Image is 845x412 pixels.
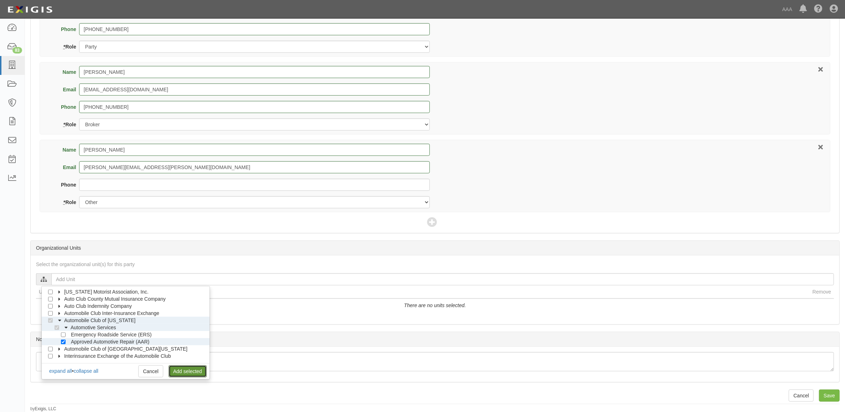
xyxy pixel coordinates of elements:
[63,122,65,127] abbr: required
[64,346,187,352] span: Automobile Club of [GEOGRAPHIC_DATA][US_STATE]
[52,121,79,128] label: Role
[138,365,163,377] a: Cancel
[52,146,79,153] label: Name
[52,103,79,111] label: Phone
[64,289,149,295] span: [US_STATE] Motorist Association, Inc.
[52,181,79,188] label: Phone
[12,47,22,54] div: 83
[63,199,65,205] abbr: required
[71,339,149,345] span: Approved Automotive Repair (AAR)
[63,44,65,50] abbr: required
[36,285,810,299] th: Unit
[64,317,135,323] span: Automobile Club of [US_STATE]
[64,303,132,309] span: Auto Club Indemnity Company
[52,199,79,206] label: Role
[35,406,56,411] a: Exigis, LLC
[49,367,98,375] div: •
[31,241,839,255] div: Organizational Units
[52,164,79,171] label: Email
[64,353,171,359] span: Interinsurance Exchange of the Automobile Club
[71,325,116,330] span: Automotive Services
[51,273,834,285] input: Add Unit
[779,2,796,16] a: AAA
[5,3,55,16] img: logo-5460c22ac91f19d4615b14bd174203de0afe785f0fc80cf4dbbc73dc1793850b.png
[814,5,823,14] i: Help Center - Complianz
[30,406,56,412] small: by
[789,390,814,402] a: Cancel
[52,68,79,76] label: Name
[64,310,159,316] span: Automobile Club Inter-Insurance Exchange
[810,285,834,299] th: Remove
[31,332,839,347] div: Notes
[169,365,207,377] a: Add selected
[404,302,466,308] i: There are no units selected.
[71,332,151,337] span: Emergency Roadside Service (ERS)
[52,86,79,93] label: Email
[64,296,166,302] span: Auto Club County Mutual Insurance Company
[74,368,98,374] a: collapse all
[819,390,840,402] input: Save
[52,26,79,33] label: Phone
[49,368,72,374] a: expand all
[31,261,839,268] div: Select the organizational unit(s) for this party
[427,218,443,228] span: Add Contact
[52,43,79,50] label: Role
